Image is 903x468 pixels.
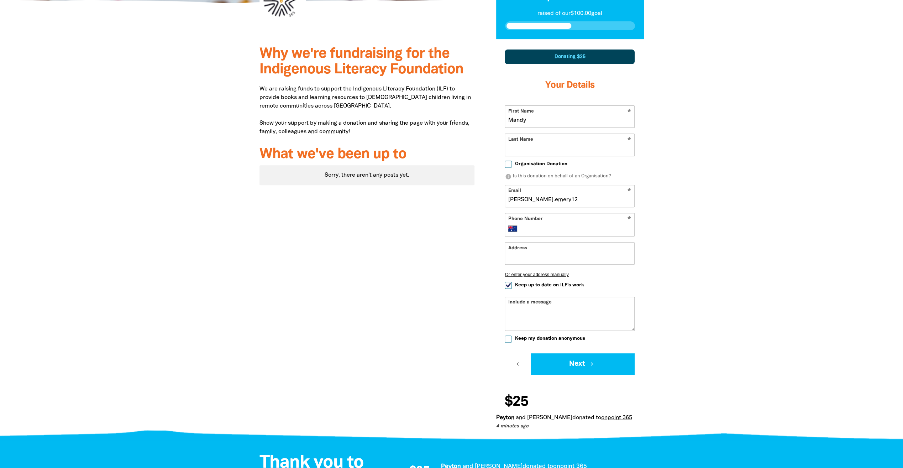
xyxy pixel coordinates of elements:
[505,50,635,64] div: Donating $25
[259,165,475,185] div: Sorry, there aren't any posts yet.
[259,147,475,162] h3: What we've been up to
[259,47,463,76] span: Why we're fundraising for the Indigenous Literacy Foundation
[601,415,632,420] a: onpoint 365
[505,173,511,180] i: info
[259,85,475,136] p: We are raising funds to support the Indigenous Literacy Foundation (ILF) to provide books and lea...
[505,9,635,18] p: raised of our $100.00 goal
[572,415,601,420] span: donated to
[505,71,635,100] h3: Your Details
[505,173,635,180] p: Is this donation on behalf of an Organisation?
[496,391,644,430] div: Donation stream
[515,335,585,342] span: Keep my donation anonymous
[515,415,572,420] em: and [PERSON_NAME]
[515,161,567,167] span: Organisation Donation
[496,423,638,430] p: 4 minutes ago
[515,282,584,288] span: Keep up to date on ILF's work
[505,161,512,168] input: Organisation Donation
[496,415,514,420] em: Peyton
[505,353,531,375] button: chevron_left
[588,361,595,367] i: chevron_right
[505,336,512,343] input: Keep my donation anonymous
[505,272,635,277] button: Or enter your address manually
[505,395,528,409] span: $25
[259,165,475,185] div: Paginated content
[505,282,512,289] input: Keep up to date on ILF's work
[628,216,631,223] i: Required
[515,361,521,367] i: chevron_left
[531,353,635,375] button: Next chevron_right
